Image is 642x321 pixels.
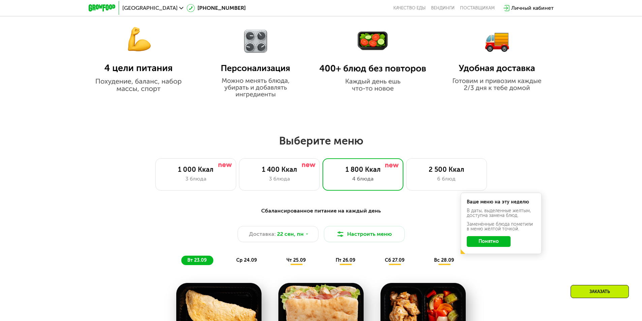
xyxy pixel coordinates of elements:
[393,5,426,11] a: Качество еды
[467,200,536,204] div: Ваше меню на эту неделю
[249,230,276,238] span: Доставка:
[413,175,480,183] div: 6 блюд
[511,4,554,12] div: Личный кабинет
[162,175,229,183] div: 3 блюда
[246,175,313,183] div: 3 блюда
[336,257,355,263] span: пт 26.09
[162,165,229,173] div: 1 000 Ккал
[122,5,178,11] span: [GEOGRAPHIC_DATA]
[122,207,521,215] div: Сбалансированное питание на каждый день
[277,230,304,238] span: 22 сен, пн
[286,257,306,263] span: чт 25.09
[434,257,454,263] span: вс 28.09
[246,165,313,173] div: 1 400 Ккал
[22,134,620,148] h2: Выберите меню
[571,285,629,298] div: Заказать
[413,165,480,173] div: 2 500 Ккал
[187,4,246,12] a: [PHONE_NUMBER]
[467,222,536,231] div: Заменённые блюда пометили в меню жёлтой точкой.
[467,236,511,247] button: Понятно
[385,257,404,263] span: сб 27.09
[460,5,495,11] div: поставщикам
[330,175,396,183] div: 4 блюда
[324,226,405,242] button: Настроить меню
[467,208,536,218] div: В даты, выделенные желтым, доступна замена блюд.
[187,257,207,263] span: вт 23.09
[330,165,396,173] div: 1 800 Ккал
[236,257,257,263] span: ср 24.09
[431,5,455,11] a: Вендинги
